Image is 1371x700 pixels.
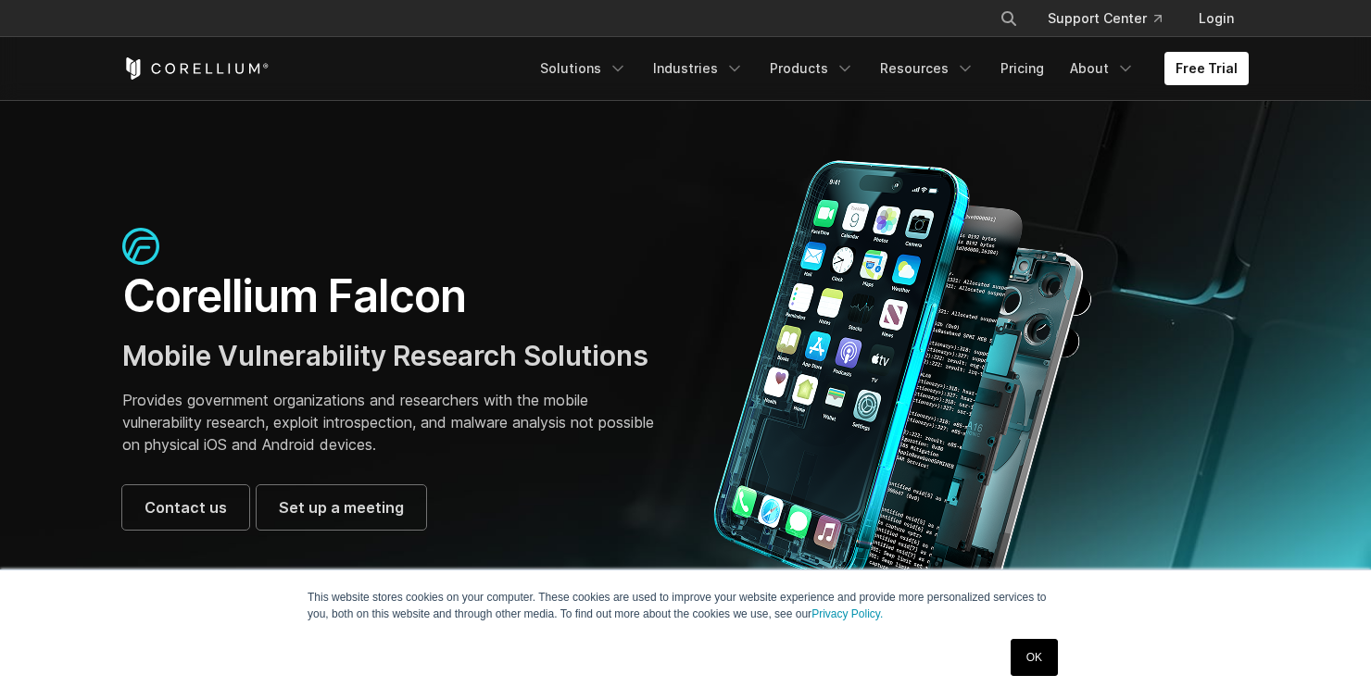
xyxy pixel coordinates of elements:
p: This website stores cookies on your computer. These cookies are used to improve your website expe... [308,589,1063,622]
img: Corellium_Falcon Hero 1 [704,159,1102,598]
div: Navigation Menu [977,2,1249,35]
a: Set up a meeting [257,485,426,530]
a: Resources [869,52,986,85]
a: Products [759,52,865,85]
a: Industries [642,52,755,85]
a: Free Trial [1164,52,1249,85]
a: OK [1011,639,1058,676]
div: Navigation Menu [529,52,1249,85]
h1: Corellium Falcon [122,269,667,324]
a: Solutions [529,52,638,85]
span: Set up a meeting [279,496,404,519]
span: Contact us [145,496,227,519]
a: Privacy Policy. [811,607,883,620]
a: Support Center [1033,2,1176,35]
a: Corellium Home [122,57,270,80]
span: Mobile Vulnerability Research Solutions [122,339,648,372]
a: About [1059,52,1146,85]
a: Contact us [122,485,249,530]
img: falcon-icon [122,228,159,265]
a: Pricing [989,52,1055,85]
p: Provides government organizations and researchers with the mobile vulnerability research, exploit... [122,389,667,456]
a: Login [1184,2,1249,35]
button: Search [992,2,1025,35]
